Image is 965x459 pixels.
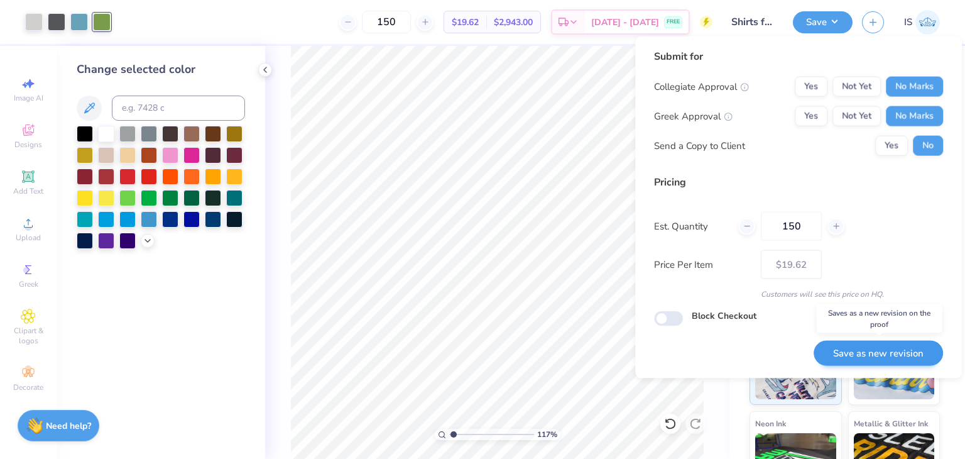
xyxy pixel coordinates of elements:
[761,212,822,241] input: – –
[77,61,245,78] div: Change selected color
[654,175,943,190] div: Pricing
[654,49,943,64] div: Submit for
[537,429,557,440] span: 117 %
[13,186,43,196] span: Add Text
[886,106,943,126] button: No Marks
[452,16,479,29] span: $19.62
[362,11,411,33] input: – –
[854,417,928,430] span: Metallic & Glitter Ink
[654,219,729,233] label: Est. Quantity
[814,340,943,366] button: Save as new revision
[14,93,43,103] span: Image AI
[14,140,42,150] span: Designs
[904,15,912,30] span: IS
[13,382,43,392] span: Decorate
[6,326,50,346] span: Clipart & logos
[591,16,659,29] span: [DATE] - [DATE]
[654,79,749,94] div: Collegiate Approval
[832,77,881,97] button: Not Yet
[904,10,940,35] a: IS
[494,16,533,29] span: $2,943.00
[654,257,751,272] label: Price Per Item
[112,96,245,121] input: e.g. 7428 c
[913,136,943,156] button: No
[654,289,943,300] div: Customers will see this price on HQ.
[755,417,786,430] span: Neon Ink
[667,18,680,26] span: FREE
[654,138,745,153] div: Send a Copy to Client
[16,233,41,243] span: Upload
[915,10,940,35] img: Ishita Singh
[722,9,783,35] input: Untitled Design
[654,109,733,123] div: Greek Approval
[46,420,91,432] strong: Need help?
[817,304,942,333] div: Saves as a new revision on the proof
[19,279,38,289] span: Greek
[795,106,827,126] button: Yes
[832,106,881,126] button: Not Yet
[886,77,943,97] button: No Marks
[795,77,827,97] button: Yes
[692,309,756,323] label: Block Checkout
[875,136,908,156] button: Yes
[793,11,853,33] button: Save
